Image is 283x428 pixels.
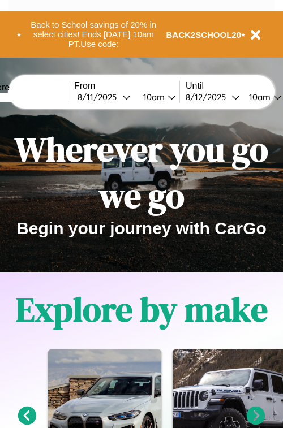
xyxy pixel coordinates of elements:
div: 8 / 12 / 2025 [186,92,231,102]
div: 10am [243,92,273,102]
button: 8/11/2025 [74,91,134,103]
button: Back to School savings of 20% in select cities! Ends [DATE] 10am PT.Use code: [21,17,166,52]
div: 8 / 11 / 2025 [78,92,122,102]
b: BACK2SCHOOL20 [166,30,242,40]
h1: Explore by make [16,286,268,332]
button: 10am [134,91,179,103]
div: 10am [138,92,168,102]
label: From [74,81,179,91]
